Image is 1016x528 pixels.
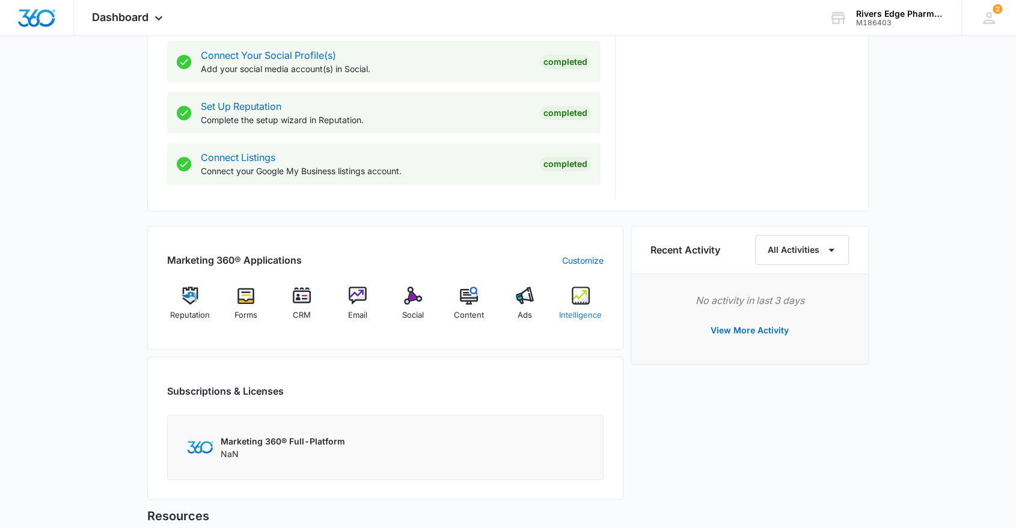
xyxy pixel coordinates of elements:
button: View More Activity [699,316,801,345]
a: Connect Listings [201,151,275,163]
div: account id [856,19,944,27]
a: Social [390,287,436,330]
h6: Recent Activity [650,243,720,257]
a: Content [446,287,492,330]
span: Reputation [170,309,210,321]
span: Email [348,309,367,321]
h2: Subscriptions & Licenses [167,384,284,398]
p: Add your social media account(s) in Social. [201,62,530,75]
span: CRM [293,309,311,321]
div: Completed [540,106,591,120]
a: Email [334,287,381,330]
span: 2 [993,4,1002,14]
a: CRM [279,287,325,330]
div: Completed [540,157,591,171]
span: Intelligence [559,309,602,321]
p: No activity in last 3 days [650,293,849,308]
p: Marketing 360® Full-Platform [221,435,345,448]
a: Reputation [167,287,213,330]
a: Connect Your Social Profile(s) [201,49,336,61]
div: NaN [221,435,345,460]
span: Content [454,309,484,321]
h5: Resources [147,507,869,525]
div: account name [856,9,944,19]
h2: Marketing 360® Applications [167,253,302,267]
button: All Activities [755,235,849,265]
a: Forms [223,287,269,330]
span: Ads [518,309,532,321]
a: Set Up Reputation [201,100,281,112]
span: Forms [234,309,257,321]
p: Connect your Google My Business listings account. [201,165,530,177]
span: Dashboard [92,11,148,23]
span: Social [402,309,424,321]
p: Complete the setup wizard in Reputation. [201,114,530,126]
a: Intelligence [557,287,604,330]
div: notifications count [993,4,1002,14]
div: Completed [540,55,591,69]
a: Ads [502,287,548,330]
a: Customize [562,254,604,267]
img: Marketing 360 Logo [187,441,213,454]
